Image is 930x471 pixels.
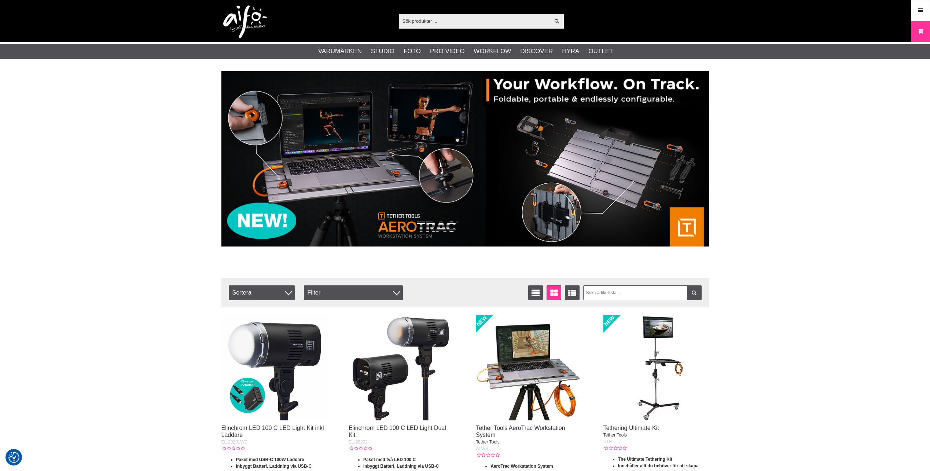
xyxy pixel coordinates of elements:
[363,457,416,462] strong: Paket med två LED 100 C
[565,285,580,300] a: Utökad listvisning
[476,452,499,459] div: Kundbetyg: 0
[588,47,613,56] a: Outlet
[221,439,248,445] span: EL-20201WC
[349,315,454,420] img: Elinchrom LED 100 C LED Light Dual Kit
[404,47,421,56] a: Foto
[476,315,581,420] img: Tether Tools AeroTrac Workstation System
[618,463,699,468] strong: Innehåller allt du behöver för att skapa
[474,47,511,56] a: Workflow
[236,457,304,462] strong: Paket med USB-C 100W Laddare
[349,439,368,445] span: EL-20202
[603,432,627,438] span: Tether Tools
[363,464,439,469] strong: Inbyggt Batteri, Laddning via USB-C
[221,315,327,420] img: Elinchrom LED 100 C LED Light Kit inkl Laddare
[476,446,488,451] span: ATWS
[603,425,659,431] a: Tethering Ultimate Kit
[229,285,295,300] span: Sortera
[528,285,543,300] a: Listvisning
[8,451,19,464] button: Samtyckesinställningar
[223,6,267,39] img: logo.png
[618,457,672,462] strong: The Ultimate Tethering Kit
[371,47,394,56] a: Studio
[583,285,702,300] input: Sök i artikellista ...
[520,47,553,56] a: Discover
[603,439,612,444] span: UTK
[476,439,499,445] span: Tether Tools
[547,285,561,300] a: Fönstervisning
[562,47,579,56] a: Hyra
[318,47,362,56] a: Varumärken
[603,445,627,452] div: Kundbetyg: 0
[221,445,245,452] div: Kundbetyg: 0
[304,285,403,300] div: Filter
[490,464,553,469] strong: AeroTrac Workstation System
[687,285,702,300] a: Filtrera
[236,464,312,469] strong: Inbyggt Batteri, Laddning via USB-C
[8,452,19,463] img: Revisit consent button
[476,425,565,438] a: Tether Tools AeroTrac Workstation System
[349,425,446,438] a: Elinchrom LED 100 C LED Light Dual Kit
[221,425,324,438] a: Elinchrom LED 100 C LED Light Kit inkl Laddare
[399,15,550,26] input: Sök produkter ...
[430,47,464,56] a: Pro Video
[221,71,709,247] img: Annons:007 banner-header-aerotrac-1390x500.jpg
[349,445,372,452] div: Kundbetyg: 0
[603,315,709,420] img: Tethering Ultimate Kit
